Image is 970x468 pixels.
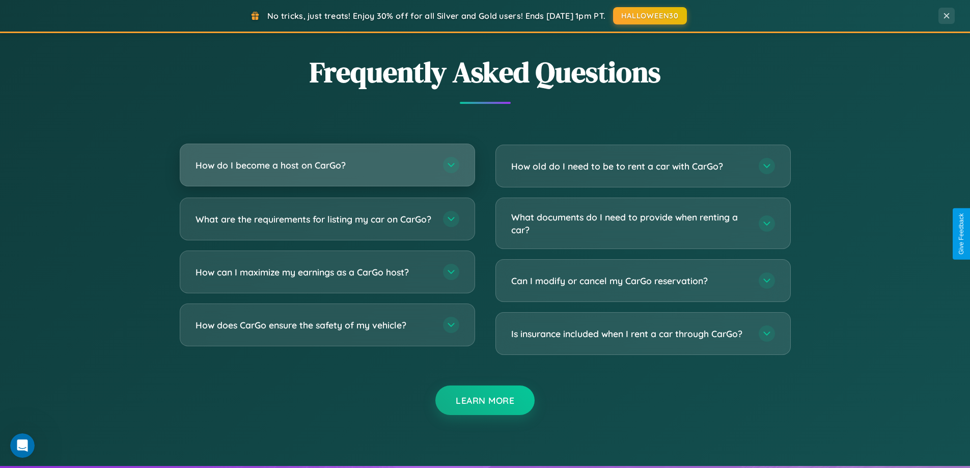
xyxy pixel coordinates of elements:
h3: How old do I need to be to rent a car with CarGo? [511,160,749,173]
iframe: Intercom live chat [10,433,35,458]
h2: Frequently Asked Questions [180,52,791,92]
div: Give Feedback [958,213,965,255]
h3: Can I modify or cancel my CarGo reservation? [511,274,749,287]
h3: How does CarGo ensure the safety of my vehicle? [196,319,433,332]
h3: How do I become a host on CarGo? [196,159,433,172]
h3: How can I maximize my earnings as a CarGo host? [196,266,433,279]
button: Learn More [435,386,535,415]
h3: What documents do I need to provide when renting a car? [511,211,749,236]
h3: Is insurance included when I rent a car through CarGo? [511,327,749,340]
button: HALLOWEEN30 [613,7,687,24]
span: No tricks, just treats! Enjoy 30% off for all Silver and Gold users! Ends [DATE] 1pm PT. [267,11,605,21]
h3: What are the requirements for listing my car on CarGo? [196,213,433,226]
